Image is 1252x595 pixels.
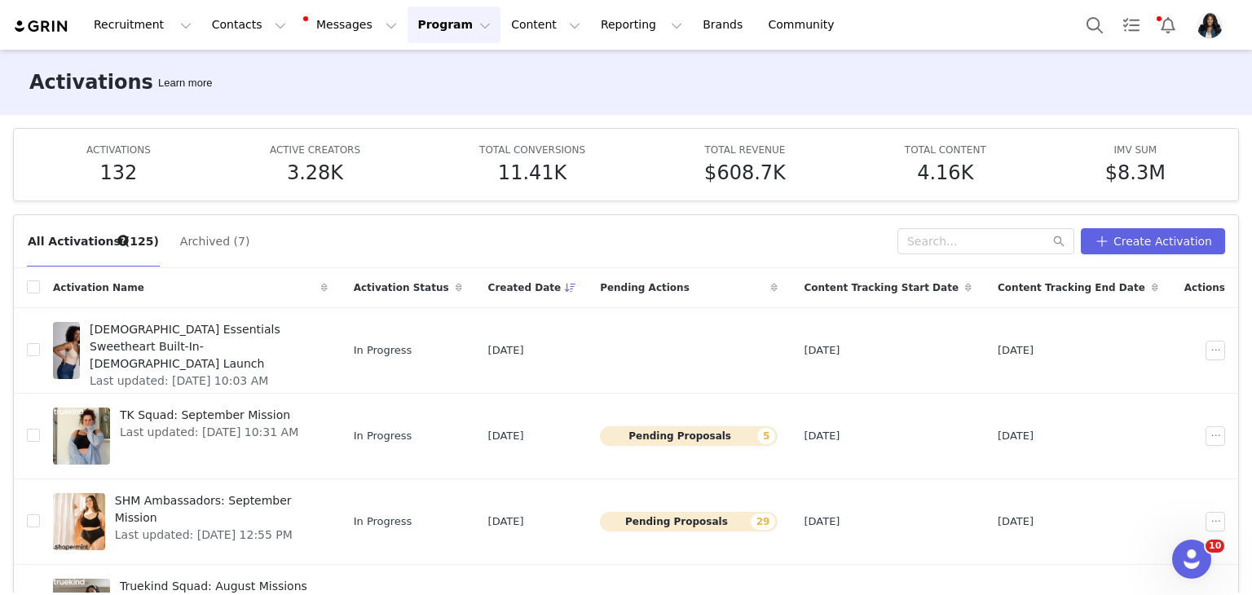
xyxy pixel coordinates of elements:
[600,426,778,446] button: Pending Proposals5
[120,407,298,424] span: TK Squad: September Mission
[86,144,151,156] span: ACTIVATIONS
[1206,540,1224,553] span: 10
[501,7,590,43] button: Content
[1077,7,1113,43] button: Search
[120,424,298,441] span: Last updated: [DATE] 10:31 AM
[804,280,959,295] span: Content Tracking Start Date
[354,513,412,530] span: In Progress
[479,144,585,156] span: TOTAL CONVERSIONS
[1113,7,1149,43] a: Tasks
[600,280,690,295] span: Pending Actions
[29,68,153,97] h3: Activations
[354,342,412,359] span: In Progress
[488,513,524,530] span: [DATE]
[120,578,307,595] span: Truekind Squad: August Missions
[804,428,840,444] span: [DATE]
[998,280,1145,295] span: Content Tracking End Date
[705,144,786,156] span: TOTAL REVENUE
[287,158,343,187] h5: 3.28K
[115,492,318,527] span: SHM Ambassadors: September Mission
[897,228,1074,254] input: Search...
[1105,158,1166,187] h5: $8.3M
[1081,228,1225,254] button: Create Activation
[1114,144,1157,156] span: IMV SUM
[488,342,524,359] span: [DATE]
[998,513,1034,530] span: [DATE]
[90,321,318,372] span: [DEMOGRAPHIC_DATA] Essentials Sweetheart Built-In-[DEMOGRAPHIC_DATA] Launch
[202,7,296,43] button: Contacts
[270,144,360,156] span: ACTIVE CREATORS
[591,7,692,43] button: Reporting
[354,280,449,295] span: Activation Status
[804,342,840,359] span: [DATE]
[115,527,318,544] span: Last updated: [DATE] 12:55 PM
[1187,12,1239,38] button: Profile
[804,513,840,530] span: [DATE]
[998,428,1034,444] span: [DATE]
[600,512,778,531] button: Pending Proposals29
[53,280,144,295] span: Activation Name
[27,228,160,254] button: All Activations (125)
[1171,271,1238,305] div: Actions
[53,489,328,554] a: SHM Ambassadors: September MissionLast updated: [DATE] 12:55 PM
[1172,540,1211,579] iframe: Intercom live chat
[488,428,524,444] span: [DATE]
[100,158,138,187] h5: 132
[488,280,562,295] span: Created Date
[905,144,986,156] span: TOTAL CONTENT
[84,7,201,43] button: Recruitment
[1053,236,1065,247] i: icon: search
[704,158,786,187] h5: $608.7K
[408,7,500,43] button: Program
[179,228,251,254] button: Archived (7)
[498,158,566,187] h5: 11.41K
[90,372,318,390] span: Last updated: [DATE] 10:03 AM
[1197,12,1223,38] img: 50014deb-50cc-463a-866e-1dfcd7f1078d.jpg
[693,7,757,43] a: Brands
[116,233,130,248] div: Tooltip anchor
[155,75,215,91] div: Tooltip anchor
[759,7,852,43] a: Community
[13,19,70,34] img: grin logo
[53,403,328,469] a: TK Squad: September MissionLast updated: [DATE] 10:31 AM
[354,428,412,444] span: In Progress
[917,158,973,187] h5: 4.16K
[297,7,407,43] button: Messages
[1150,7,1186,43] button: Notifications
[998,342,1034,359] span: [DATE]
[53,318,328,383] a: [DEMOGRAPHIC_DATA] Essentials Sweetheart Built-In-[DEMOGRAPHIC_DATA] LaunchLast updated: [DATE] 1...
